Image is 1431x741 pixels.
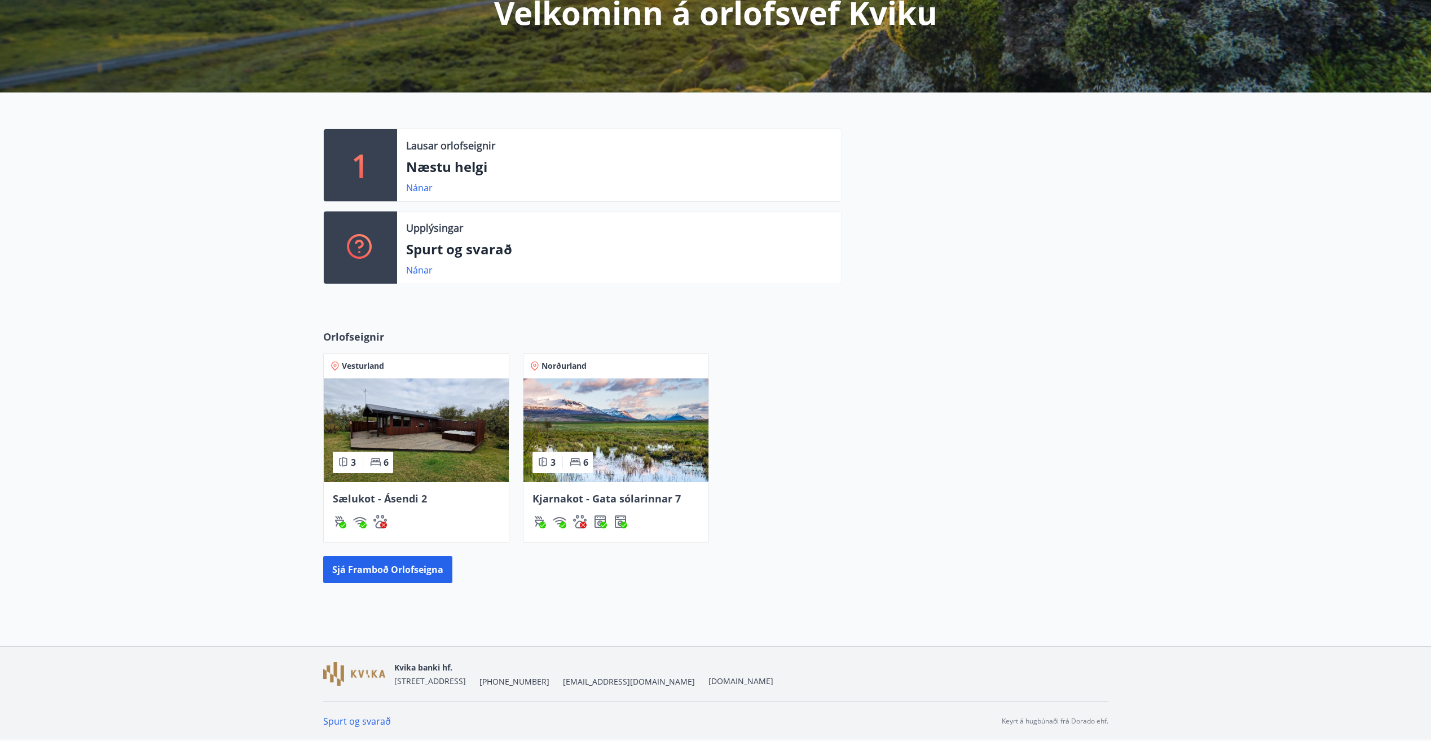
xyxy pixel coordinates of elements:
div: Gasgrill [333,515,346,528]
div: Þurrkari [593,515,607,528]
span: Norðurland [541,360,587,372]
p: 1 [351,144,369,187]
div: Þvottavél [614,515,627,528]
span: [PHONE_NUMBER] [479,676,549,687]
span: 3 [551,456,556,469]
span: Vesturland [342,360,384,372]
img: ZXjrS3QKesehq6nQAPjaRuRTI364z8ohTALB4wBr.svg [333,515,346,528]
p: Spurt og svarað [406,240,833,259]
span: [STREET_ADDRESS] [394,676,466,686]
img: Paella dish [324,378,509,482]
span: 6 [583,456,588,469]
img: HJRyFFsYp6qjeUYhR4dAD8CaCEsnIFYZ05miwXoh.svg [353,515,367,528]
img: Paella dish [523,378,708,482]
span: Orlofseignir [323,329,384,344]
img: Dl16BY4EX9PAW649lg1C3oBuIaAsR6QVDQBO2cTm.svg [614,515,627,528]
button: Sjá framboð orlofseigna [323,556,452,583]
img: ZXjrS3QKesehq6nQAPjaRuRTI364z8ohTALB4wBr.svg [532,515,546,528]
span: [EMAIL_ADDRESS][DOMAIN_NAME] [563,676,695,687]
img: GzFmWhuCkUxVWrb40sWeioDp5tjnKZ3EtzLhRfaL.png [323,662,385,686]
img: hddCLTAnxqFUMr1fxmbGG8zWilo2syolR0f9UjPn.svg [593,515,607,528]
div: Þráðlaust net [353,515,367,528]
p: Næstu helgi [406,157,833,177]
p: Lausar orlofseignir [406,138,495,153]
div: Gæludýr [573,515,587,528]
a: Nánar [406,182,433,194]
span: 6 [384,456,389,469]
img: pxcaIm5dSOV3FS4whs1soiYWTwFQvksT25a9J10C.svg [573,515,587,528]
a: Nánar [406,264,433,276]
span: Kjarnakot - Gata sólarinnar 7 [532,492,681,505]
span: 3 [351,456,356,469]
div: Gæludýr [373,515,387,528]
p: Upplýsingar [406,220,463,235]
div: Þráðlaust net [553,515,566,528]
div: Gasgrill [532,515,546,528]
a: Spurt og svarað [323,715,391,727]
img: HJRyFFsYp6qjeUYhR4dAD8CaCEsnIFYZ05miwXoh.svg [553,515,566,528]
a: [DOMAIN_NAME] [708,676,773,686]
span: Sælukot - Ásendi 2 [333,492,427,505]
span: Kvika banki hf. [394,662,452,673]
img: pxcaIm5dSOV3FS4whs1soiYWTwFQvksT25a9J10C.svg [373,515,387,528]
p: Keyrt á hugbúnaði frá Dorado ehf. [1002,716,1108,726]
